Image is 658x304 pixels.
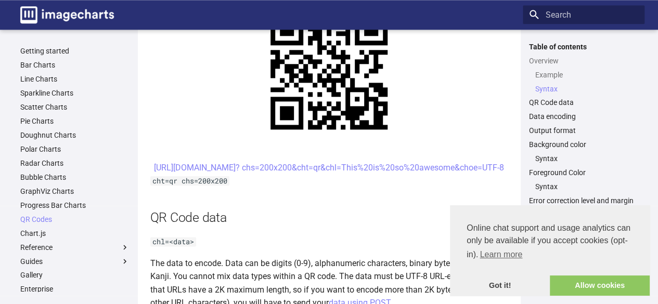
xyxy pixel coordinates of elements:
a: Gallery [20,270,130,280]
a: Data encoding [529,112,638,121]
label: Table of contents [523,42,644,51]
a: Chart.js [20,229,130,238]
a: dismiss cookie message [450,275,550,296]
a: [URL][DOMAIN_NAME]? chs=200x200&cht=qr&chl=This%20is%20so%20awesome&choe=UTF-8 [154,163,504,173]
a: Bar Charts [20,60,130,70]
a: Progress Bar Charts [20,201,130,210]
a: Error correction level and margin [529,196,638,205]
span: Online chat support and usage analytics can only be available if you accept cookies (opt-in). [467,222,633,262]
a: QR Codes [20,215,130,224]
nav: Overview [529,70,638,94]
a: Polar Charts [20,144,130,154]
a: GraphViz Charts [20,187,130,196]
nav: Background color [529,154,638,163]
nav: Table of contents [523,42,644,206]
label: Guides [20,257,130,266]
a: Foreground Color [529,168,638,177]
code: chl=<data> [150,237,196,246]
h2: QR Code data [150,208,508,227]
a: Line Charts [20,74,130,84]
img: logo [20,6,114,23]
a: Image-Charts documentation [16,2,118,28]
a: Syntax [535,182,638,191]
a: allow cookies [550,275,650,296]
a: Bubble Charts [20,173,130,182]
code: cht=qr chs=200x200 [150,176,229,186]
a: Getting started [20,46,130,56]
label: Reference [20,243,130,252]
a: Radar Charts [20,158,130,168]
nav: Foreground Color [529,182,638,191]
a: Background color [529,140,638,149]
a: Scatter Charts [20,102,130,112]
a: QR Code data [529,98,638,107]
div: cookieconsent [450,205,650,296]
a: Example [535,70,638,80]
a: Pie Charts [20,116,130,126]
a: Enterprise [20,284,130,294]
a: Sparkline Charts [20,88,130,98]
a: Output format [529,126,638,135]
a: Overview [529,56,638,65]
a: learn more about cookies [478,247,524,262]
a: Syntax [535,84,638,94]
a: Doughnut Charts [20,130,130,140]
a: Syntax [535,154,638,163]
input: Search [523,5,644,24]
